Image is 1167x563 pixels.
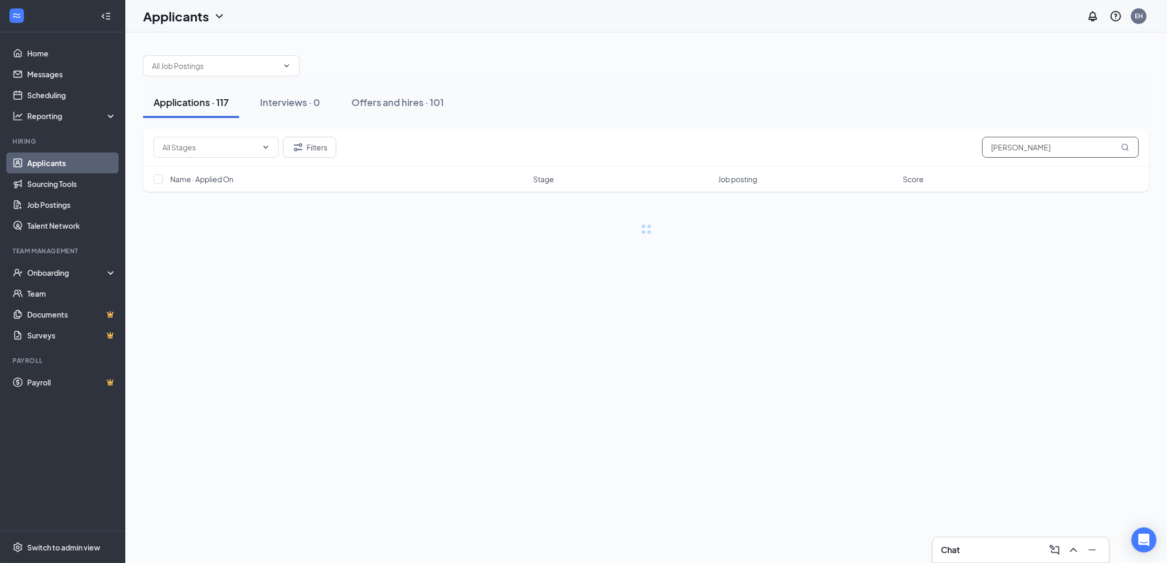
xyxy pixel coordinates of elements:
[27,85,116,105] a: Scheduling
[27,372,116,393] a: PayrollCrown
[11,10,22,21] svg: WorkstreamLogo
[1046,542,1063,558] button: ComposeMessage
[941,544,960,556] h3: Chat
[13,356,114,365] div: Payroll
[1067,544,1080,556] svg: ChevronUp
[13,111,23,121] svg: Analysis
[1110,10,1122,22] svg: QuestionInfo
[1131,527,1157,553] div: Open Intercom Messenger
[162,142,257,153] input: All Stages
[27,325,116,346] a: SurveysCrown
[27,43,116,64] a: Home
[27,64,116,85] a: Messages
[1135,11,1143,20] div: EH
[903,174,924,184] span: Score
[154,96,229,109] div: Applications · 117
[27,194,116,215] a: Job Postings
[27,215,116,236] a: Talent Network
[718,174,757,184] span: Job posting
[27,304,116,325] a: DocumentsCrown
[13,542,23,553] svg: Settings
[292,141,304,154] svg: Filter
[27,111,117,121] div: Reporting
[27,542,100,553] div: Switch to admin view
[982,137,1139,158] input: Search in applications
[152,60,278,72] input: All Job Postings
[101,11,111,21] svg: Collapse
[27,283,116,304] a: Team
[351,96,444,109] div: Offers and hires · 101
[13,137,114,146] div: Hiring
[1065,542,1082,558] button: ChevronUp
[27,173,116,194] a: Sourcing Tools
[534,174,555,184] span: Stage
[1084,542,1101,558] button: Minimize
[262,143,270,151] svg: ChevronDown
[27,153,116,173] a: Applicants
[13,247,114,255] div: Team Management
[170,174,233,184] span: Name · Applied On
[143,7,209,25] h1: Applicants
[260,96,320,109] div: Interviews · 0
[1087,10,1099,22] svg: Notifications
[1048,544,1061,556] svg: ComposeMessage
[27,267,108,278] div: Onboarding
[1121,143,1129,151] svg: MagnifyingGlass
[13,267,23,278] svg: UserCheck
[1086,544,1099,556] svg: Minimize
[283,137,336,158] button: Filter Filters
[213,10,226,22] svg: ChevronDown
[282,62,291,70] svg: ChevronDown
